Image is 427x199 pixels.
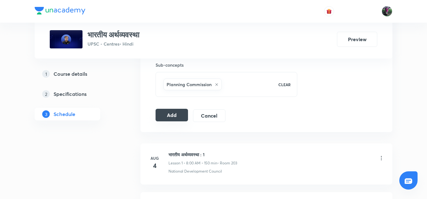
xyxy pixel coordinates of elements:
[337,32,377,47] button: Preview
[168,151,237,158] h6: भारतीय अर्थव्यवस्था : 1
[88,41,139,47] p: UPSC - Centres • Hindi
[42,90,50,98] p: 2
[326,8,332,14] img: avatar
[54,70,87,78] h5: Course details
[50,30,83,48] img: 924f6161a7164d4c948741af40c32755.jpg
[168,160,217,166] p: Lesson 1 • 8:00 AM • 150 min
[278,82,291,87] p: CLEAR
[156,62,297,68] h6: Sub-concepts
[35,68,120,80] a: 1Course details
[35,7,85,16] a: Company Logo
[167,81,212,88] h6: Planning Commission
[217,160,237,166] p: • Room 203
[193,109,225,122] button: Cancel
[88,30,139,39] h3: भारतीय अर्थव्यवस्था
[35,88,120,100] a: 2Specifications
[382,6,392,17] img: Ravishekhar Kumar
[168,169,222,174] p: National Development Council
[148,161,161,170] h4: 4
[156,109,188,121] button: Add
[42,70,50,78] p: 1
[324,6,334,16] button: avatar
[42,110,50,118] p: 3
[148,155,161,161] h6: Aug
[35,7,85,14] img: Company Logo
[54,110,75,118] h5: Schedule
[54,90,87,98] h5: Specifications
